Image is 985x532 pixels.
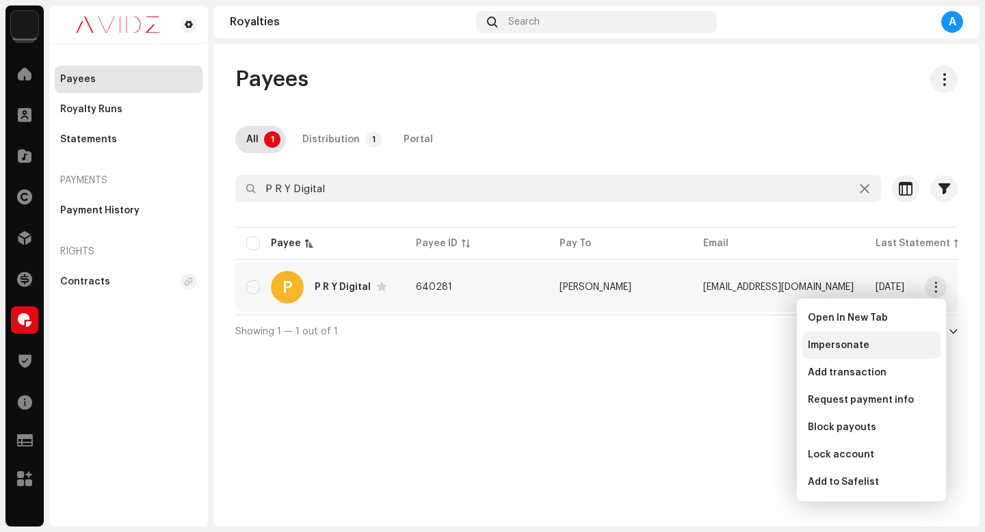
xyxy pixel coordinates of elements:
div: Distribution [302,126,360,153]
div: Statements [60,134,117,145]
span: Showing 1 — 1 out of 1 [235,327,338,336]
span: Search [508,16,540,27]
div: Payee ID [416,237,458,250]
div: Contracts [60,276,110,287]
span: Lock account [808,449,874,460]
re-m-nav-item: Payees [55,66,202,93]
img: 10d72f0b-d06a-424f-aeaa-9c9f537e57b6 [11,11,38,38]
div: Payees [60,74,96,85]
span: Open In New Tab [808,312,888,323]
span: Jun 2025 [876,282,904,292]
span: Block payouts [808,422,876,433]
input: Search [235,175,881,202]
span: 640281 [416,282,452,292]
re-m-nav-item: Contracts [55,268,202,295]
span: Add transaction [808,367,886,378]
div: P R Y Digital [315,282,371,292]
div: Royalty Runs [60,104,122,115]
re-a-nav-header: Payments [55,164,202,197]
re-m-nav-item: Royalty Runs [55,96,202,123]
div: P [271,271,304,304]
p-badge: 1 [365,131,382,148]
div: Last Statement [876,237,950,250]
re-m-nav-item: Statements [55,126,202,153]
span: Pradeep Kumar [560,282,631,292]
span: prydigitalnetwork@gmail.com [703,282,854,292]
span: Add to Safelist [808,477,879,488]
span: Payees [235,66,308,93]
re-m-nav-item: Payment History [55,197,202,224]
div: Payee [271,237,301,250]
span: Request payment info [808,395,914,405]
img: 0c631eef-60b6-411a-a233-6856366a70de [60,16,175,33]
div: Payment History [60,205,140,216]
div: Royalties [230,16,471,27]
re-a-nav-header: Rights [55,235,202,268]
div: All [246,126,259,153]
p-badge: 1 [264,131,280,148]
div: A [941,11,963,33]
span: Impersonate [808,340,869,351]
div: Portal [404,126,433,153]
